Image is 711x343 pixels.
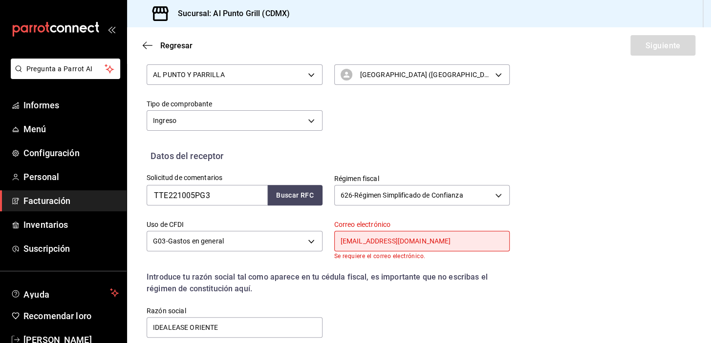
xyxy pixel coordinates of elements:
font: Suscripción [23,243,70,254]
font: - [352,191,354,199]
font: Introduce tu razón social tal como aparece en tu cédula fiscal, es importante que no escribas el ... [147,272,488,293]
font: Facturación [23,196,70,206]
font: AL PUNTO Y PARRILLA [153,71,225,79]
font: - [166,237,168,245]
font: Personal [23,172,59,182]
font: Inventarios [23,220,68,230]
font: [GEOGRAPHIC_DATA] ([GEOGRAPHIC_DATA]me) [360,71,510,79]
font: Razón social [147,307,186,315]
font: Configuración [23,148,80,158]
font: Solicitud de comentarios [147,174,222,182]
font: 626 [341,191,352,199]
font: Informes [23,100,59,110]
font: Buscar RFC [276,192,314,200]
button: Buscar RFC [268,185,323,205]
font: Ayuda [23,289,50,300]
a: Pregunta a Parrot AI [7,71,120,81]
button: Regresar [143,41,193,50]
button: Pregunta a Parrot AI [11,59,120,79]
font: Tipo de comprobante [147,100,213,108]
font: Gastos en general [168,237,224,245]
font: Menú [23,124,46,134]
font: Se requiere el correo electrónico. [334,253,426,260]
font: Regresar [160,41,193,50]
font: Datos del receptor [151,151,223,161]
button: abrir_cajón_menú [108,25,115,33]
font: Sucursal: Al Punto Grill (CDMX) [178,9,290,18]
font: G03 [153,237,166,245]
font: Pregunta a Parrot AI [26,65,93,73]
font: Recomendar loro [23,311,91,321]
font: Régimen fiscal [334,175,379,182]
font: Ingreso [153,117,176,124]
font: Uso de CFDI [147,221,184,228]
font: Régimen Simplificado de Confianza [354,191,463,199]
font: Correo electrónico [334,221,390,228]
